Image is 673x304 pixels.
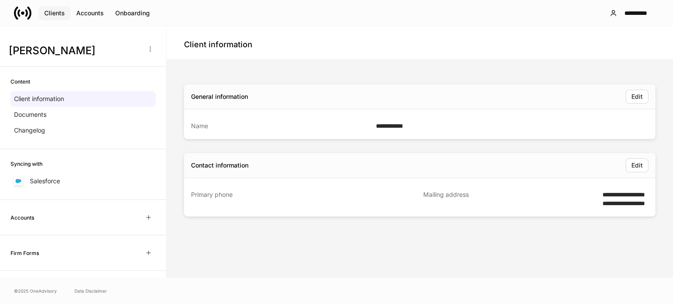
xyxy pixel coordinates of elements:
[14,287,57,294] span: © 2025 OneAdvisory
[423,190,578,208] div: Mailing address
[14,110,46,119] p: Documents
[191,161,248,170] div: Contact information
[626,90,648,104] button: Edit
[11,91,156,107] a: Client information
[191,190,407,208] div: Primary phone
[191,92,248,101] div: General information
[11,160,43,168] h6: Syncing with
[626,158,648,172] button: Edit
[39,6,71,20] button: Clients
[14,94,64,103] p: Client information
[11,173,156,189] a: Salesforce
[71,6,110,20] button: Accounts
[11,107,156,122] a: Documents
[184,39,252,50] h4: Client information
[631,92,643,101] div: Edit
[76,9,104,17] div: Accounts
[14,126,45,135] p: Changelog
[9,44,140,58] h3: [PERSON_NAME]
[44,9,65,17] div: Clients
[11,77,30,86] h6: Content
[74,287,107,294] a: Data Disclaimer
[11,122,156,138] a: Changelog
[110,6,156,20] button: Onboarding
[11,249,39,257] h6: Firm Forms
[115,9,150,17] div: Onboarding
[191,122,371,130] div: Name
[30,177,60,185] p: Salesforce
[11,213,34,222] h6: Accounts
[631,161,643,170] div: Edit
